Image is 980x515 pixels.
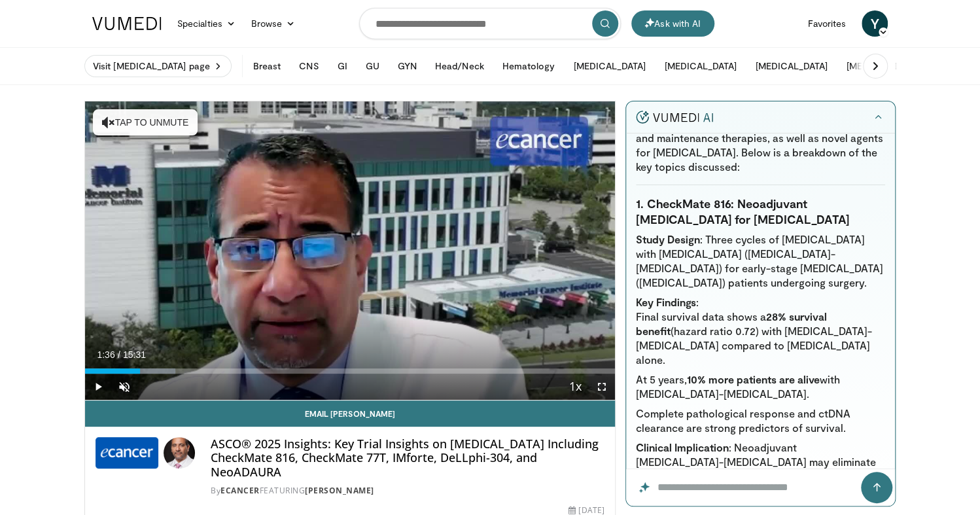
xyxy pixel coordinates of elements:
a: ecancer [220,485,260,496]
button: Tap to unmute [93,109,198,135]
button: Breast [245,53,289,79]
h4: ASCO® 2025 Insights: Key Trial Insights on [MEDICAL_DATA] Including CheckMate 816, CheckMate 77T,... [211,437,604,480]
img: vumedi-ai-logo.v2.svg [636,111,713,124]
button: [MEDICAL_DATA] [747,53,835,79]
li: Complete pathological response and ctDNA clearance are strong predictors of survival. [636,406,885,435]
a: [PERSON_NAME] [305,485,374,496]
span: 15:31 [123,349,146,360]
li: : [636,295,885,435]
button: [MEDICAL_DATA] [656,53,744,79]
button: Head/Neck [427,53,492,79]
img: Avatar [164,437,195,469]
a: Y [862,10,888,37]
button: Unmute [111,374,137,400]
span: 1:36 [97,349,114,360]
strong: Key Findings [636,296,696,308]
a: Browse [243,10,304,37]
li: Final survival data shows a (hazard ratio 0.72) with [MEDICAL_DATA]-[MEDICAL_DATA] compared to [M... [636,310,885,367]
button: [MEDICAL_DATA] [838,53,926,79]
input: Search topics, interventions [359,8,621,39]
a: Visit [MEDICAL_DATA] page [84,55,232,77]
strong: 1. CheckMate 816: Neoadjuvant [MEDICAL_DATA] for [MEDICAL_DATA] [636,196,849,226]
img: ecancer [96,437,158,469]
button: GU [358,53,387,79]
button: CNS [291,53,326,79]
li: At 5 years, with [MEDICAL_DATA]-[MEDICAL_DATA]. [636,372,885,401]
button: Play [85,374,111,400]
span: / [118,349,120,360]
video-js: Video Player [85,101,615,400]
strong: 10% more patients are alive [687,373,820,385]
li: : Three cycles of [MEDICAL_DATA] with [MEDICAL_DATA] ([MEDICAL_DATA]-[MEDICAL_DATA]) for early-st... [636,232,885,290]
button: Ask with AI [631,10,714,37]
strong: Clinical Implication [636,441,729,453]
button: Hematology [495,53,563,79]
input: Question for the AI [626,469,895,506]
button: GYN [390,53,425,79]
button: GI [329,53,355,79]
div: By FEATURING [211,485,604,497]
a: Specialties [169,10,243,37]
strong: Study Design [636,233,700,245]
div: Progress Bar [85,368,615,374]
img: VuMedi Logo [92,17,162,30]
button: [MEDICAL_DATA] [565,53,654,79]
button: Fullscreen [589,374,615,400]
a: Favorites [799,10,854,37]
button: Playback Rate [563,374,589,400]
a: Email [PERSON_NAME] [85,400,615,427]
